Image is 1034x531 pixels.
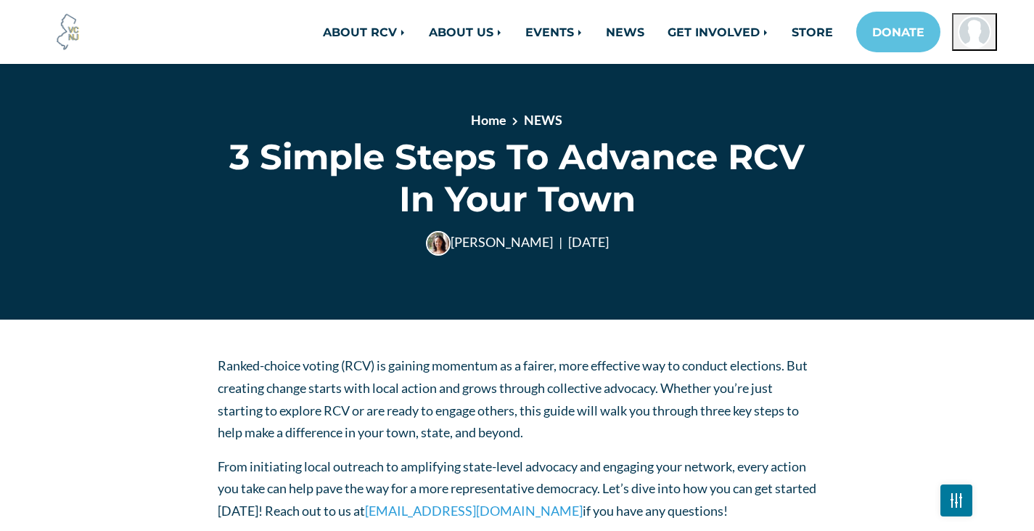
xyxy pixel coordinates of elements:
button: Open profile menu for Boris Kofman [952,13,997,51]
a: ABOUT RCV [311,17,417,46]
a: NEWS [594,17,656,46]
img: Fader [951,497,962,503]
nav: breadcrumb [269,110,764,136]
a: ABOUT US [417,17,514,46]
h1: 3 Simple Steps To Advance RCV In Your Town [218,136,816,219]
a: DONATE [856,12,940,52]
a: NEWS [524,112,562,128]
p: From initiating local outreach to amplifying state-level advocacy and engaging your network, ever... [218,455,816,522]
img: Boris Kofman [958,15,991,49]
img: Voter Choice NJ [49,12,88,52]
span: | [559,234,562,250]
a: GET INVOLVED [656,17,780,46]
a: Home [471,112,506,128]
a: EVENTS [514,17,594,46]
p: Ranked-choice voting (RCV) is gaining momentum as a fairer, more effective way to conduct electio... [218,354,816,443]
img: Veronica Akaezuwa [426,231,451,256]
nav: Main navigation [218,12,997,52]
a: STORE [780,17,845,46]
a: [EMAIL_ADDRESS][DOMAIN_NAME] [365,503,583,519]
div: [PERSON_NAME] [DATE] [218,231,816,256]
